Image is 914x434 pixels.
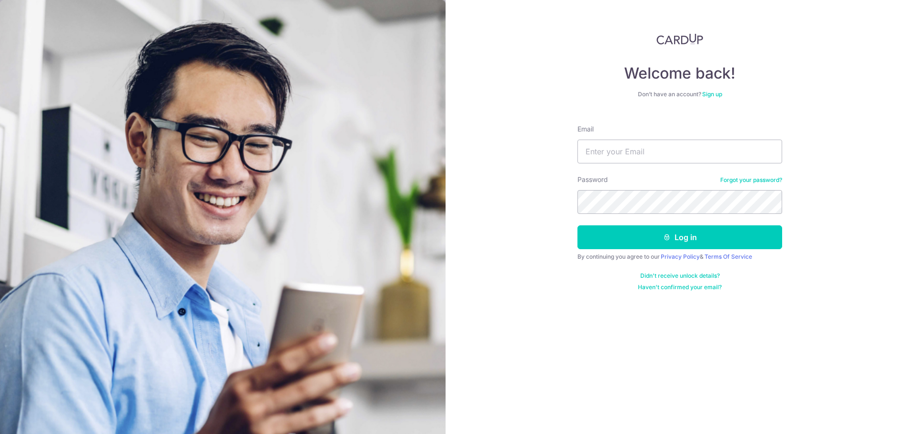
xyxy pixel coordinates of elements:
[656,33,703,45] img: CardUp Logo
[577,91,782,98] div: Don’t have an account?
[702,91,722,98] a: Sign up
[705,253,752,260] a: Terms Of Service
[577,124,594,134] label: Email
[577,140,782,163] input: Enter your Email
[720,176,782,184] a: Forgot your password?
[640,272,720,280] a: Didn't receive unlock details?
[638,283,722,291] a: Haven't confirmed your email?
[577,253,782,261] div: By continuing you agree to our &
[577,225,782,249] button: Log in
[577,64,782,83] h4: Welcome back!
[661,253,700,260] a: Privacy Policy
[577,175,608,184] label: Password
